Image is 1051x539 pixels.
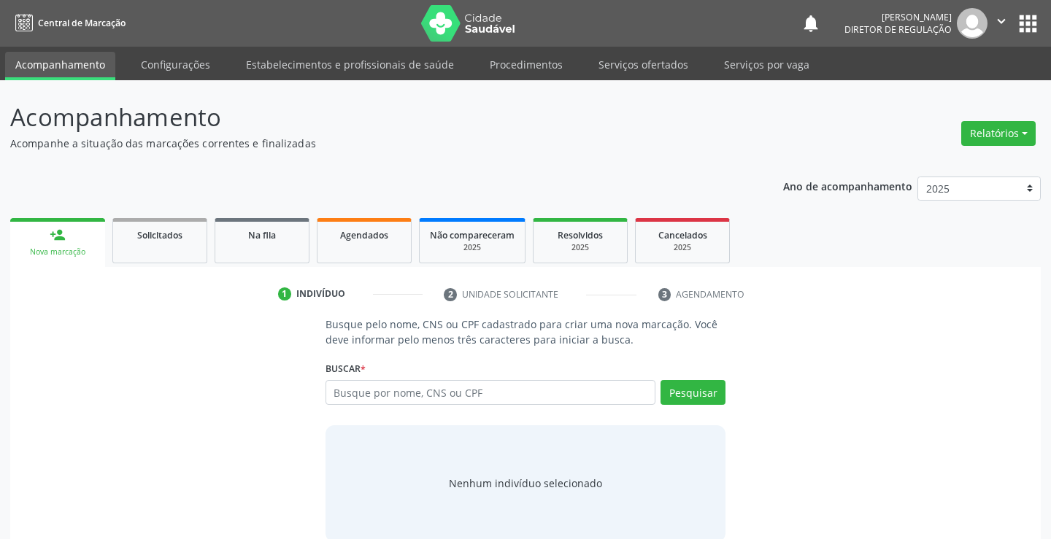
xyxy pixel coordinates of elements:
[296,287,345,300] div: Indivíduo
[588,52,698,77] a: Serviços ofertados
[430,242,515,253] div: 2025
[340,229,388,241] span: Agendados
[801,13,821,34] button: notifications
[993,13,1009,29] i: 
[957,8,988,39] img: img
[50,227,66,243] div: person_add
[326,357,366,380] label: Buscar
[326,380,656,405] input: Busque por nome, CNS ou CPF
[988,8,1015,39] button: 
[544,242,617,253] div: 2025
[326,317,726,347] p: Busque pelo nome, CNS ou CPF cadastrado para criar uma nova marcação. Você deve informar pelo men...
[236,52,464,77] a: Estabelecimentos e profissionais de saúde
[38,17,126,29] span: Central de Marcação
[430,229,515,241] span: Não compareceram
[844,11,952,23] div: [PERSON_NAME]
[137,229,182,241] span: Solicitados
[449,476,602,491] div: Nenhum indivíduo selecionado
[844,23,952,36] span: Diretor de regulação
[658,229,707,241] span: Cancelados
[20,247,95,257] div: Nova marcação
[248,229,276,241] span: Na fila
[558,229,603,241] span: Resolvidos
[961,121,1036,146] button: Relatórios
[10,136,731,151] p: Acompanhe a situação das marcações correntes e finalizadas
[10,99,731,136] p: Acompanhamento
[646,242,719,253] div: 2025
[278,287,291,300] div: 1
[661,380,725,405] button: Pesquisar
[5,52,115,80] a: Acompanhamento
[10,11,126,35] a: Central de Marcação
[1015,11,1041,36] button: apps
[480,52,573,77] a: Procedimentos
[783,177,912,195] p: Ano de acompanhamento
[714,52,820,77] a: Serviços por vaga
[131,52,220,77] a: Configurações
